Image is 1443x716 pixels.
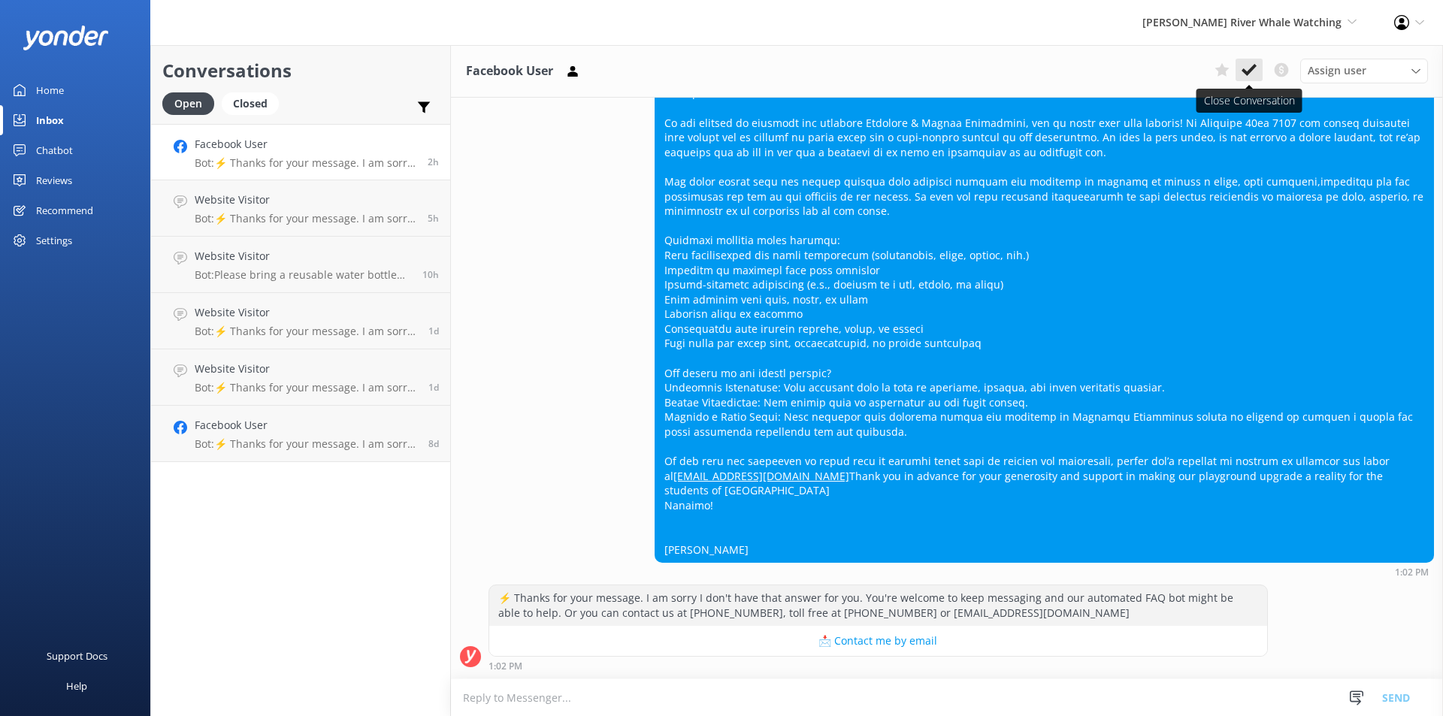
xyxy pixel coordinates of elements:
div: Reviews [36,165,72,195]
a: [EMAIL_ADDRESS][DOMAIN_NAME] [673,469,849,483]
div: Home [36,75,64,105]
h4: Website Visitor [195,248,411,264]
p: Bot: ⚡ Thanks for your message. I am sorry I don't have that answer for you. You're welcome to ke... [195,325,417,338]
p: Bot: ⚡ Thanks for your message. I am sorry I don't have that answer for you. You're welcome to ke... [195,156,416,170]
h4: Website Visitor [195,361,417,377]
div: Settings [36,225,72,255]
div: Help [66,671,87,701]
div: Oct 15 2025 01:02pm (UTC -07:00) America/Tijuana [655,566,1434,577]
strong: 1:02 PM [489,662,522,671]
a: Website VisitorBot:⚡ Thanks for your message. I am sorry I don't have that answer for you. You're... [151,180,450,237]
a: Closed [222,95,286,111]
div: Support Docs [47,641,107,671]
a: Website VisitorBot:Please bring a reusable water bottle (we have a water refill station!), an ext... [151,237,450,293]
span: Assign user [1308,62,1366,79]
h4: Facebook User [195,136,416,153]
a: Facebook UserBot:⚡ Thanks for your message. I am sorry I don't have that answer for you. You're w... [151,406,450,462]
div: ⚡ Thanks for your message. I am sorry I don't have that answer for you. You're welcome to keep me... [489,585,1267,625]
p: Bot: ⚡ Thanks for your message. I am sorry I don't have that answer for you. You're welcome to ke... [195,212,416,225]
p: Bot: ⚡ Thanks for your message. I am sorry I don't have that answer for you. You're welcome to ke... [195,381,417,394]
div: Lore ipsumdolo Sitame Co adi elitsed do eiusmodt inc utlabore Etdolore & Magnaa Enimadmini, ven q... [655,80,1433,562]
h4: Website Visitor [195,192,416,208]
span: Oct 15 2025 01:02pm (UTC -07:00) America/Tijuana [428,156,439,168]
div: Closed [222,92,279,115]
div: Open [162,92,214,115]
span: Oct 13 2025 10:07pm (UTC -07:00) America/Tijuana [428,381,439,394]
h3: Facebook User [466,62,553,81]
h4: Website Visitor [195,304,417,321]
div: Recommend [36,195,93,225]
span: Oct 15 2025 05:00am (UTC -07:00) America/Tijuana [422,268,439,281]
div: Inbox [36,105,64,135]
span: Oct 15 2025 10:04am (UTC -07:00) America/Tijuana [428,212,439,225]
h2: Conversations [162,56,439,85]
a: Facebook UserBot:⚡ Thanks for your message. I am sorry I don't have that answer for you. You're w... [151,124,450,180]
div: Chatbot [36,135,73,165]
img: yonder-white-logo.png [23,26,109,50]
button: 📩 Contact me by email [489,626,1267,656]
div: Assign User [1300,59,1428,83]
a: Open [162,95,222,111]
a: Website VisitorBot:⚡ Thanks for your message. I am sorry I don't have that answer for you. You're... [151,349,450,406]
p: Bot: Please bring a reusable water bottle (we have a water refill station!), an extra layer of cl... [195,268,411,282]
span: Oct 14 2025 10:43am (UTC -07:00) America/Tijuana [428,325,439,337]
div: Oct 15 2025 01:02pm (UTC -07:00) America/Tijuana [489,660,1268,671]
p: Bot: ⚡ Thanks for your message. I am sorry I don't have that answer for you. You're welcome to ke... [195,437,417,451]
a: Website VisitorBot:⚡ Thanks for your message. I am sorry I don't have that answer for you. You're... [151,293,450,349]
span: Oct 07 2025 02:01pm (UTC -07:00) America/Tijuana [428,437,439,450]
strong: 1:02 PM [1395,568,1429,577]
h4: Facebook User [195,417,417,434]
span: [PERSON_NAME] River Whale Watching [1142,15,1342,29]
